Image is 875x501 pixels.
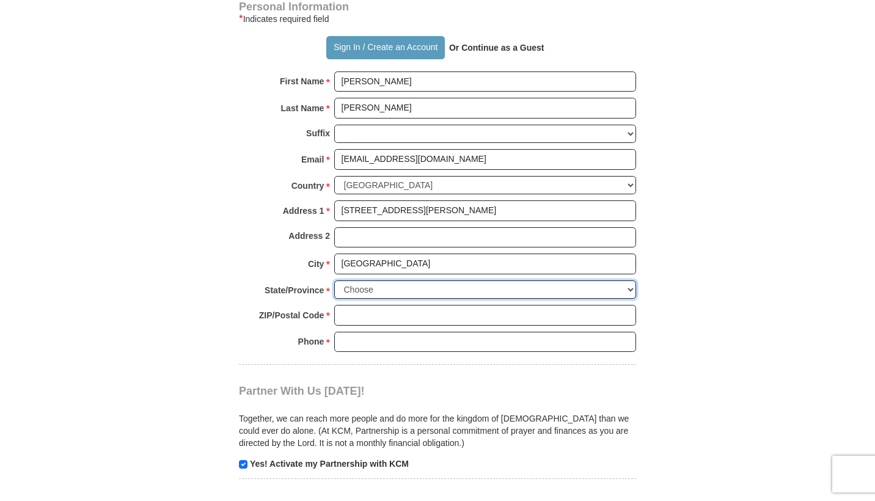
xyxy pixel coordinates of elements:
[298,333,324,350] strong: Phone
[288,227,330,244] strong: Address 2
[265,282,324,299] strong: State/Province
[308,255,324,272] strong: City
[239,412,636,449] p: Together, we can reach more people and do more for the kingdom of [DEMOGRAPHIC_DATA] than we coul...
[239,2,636,12] h4: Personal Information
[239,12,636,26] div: Indicates required field
[281,100,324,117] strong: Last Name
[306,125,330,142] strong: Suffix
[239,385,365,397] span: Partner With Us [DATE]!
[259,307,324,324] strong: ZIP/Postal Code
[449,43,544,53] strong: Or Continue as a Guest
[326,36,444,59] button: Sign In / Create an Account
[301,151,324,168] strong: Email
[291,177,324,194] strong: Country
[283,202,324,219] strong: Address 1
[250,459,409,469] strong: Yes! Activate my Partnership with KCM
[280,73,324,90] strong: First Name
